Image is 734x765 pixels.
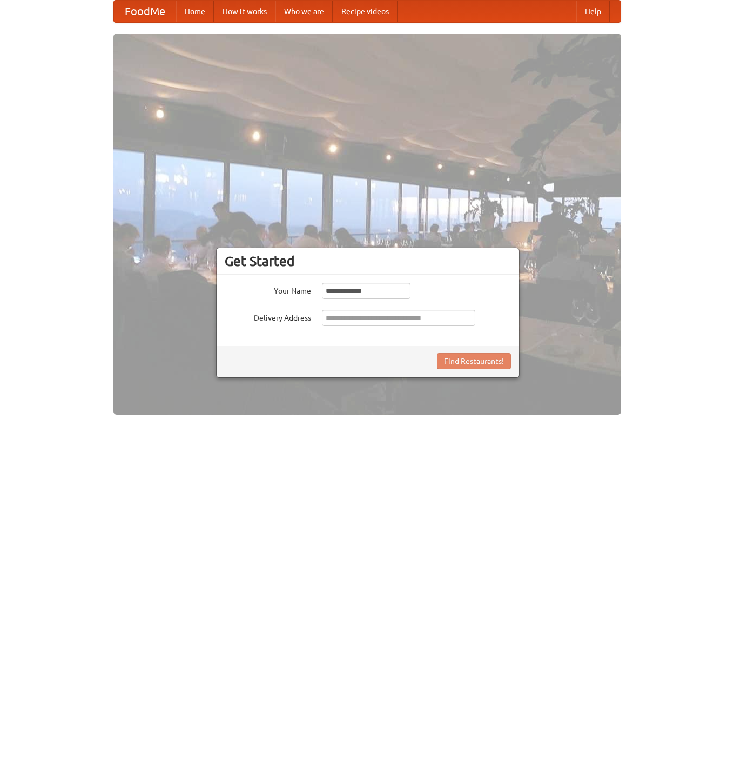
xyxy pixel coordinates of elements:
[437,353,511,369] button: Find Restaurants!
[225,283,311,296] label: Your Name
[214,1,275,22] a: How it works
[333,1,398,22] a: Recipe videos
[114,1,176,22] a: FoodMe
[275,1,333,22] a: Who we are
[225,310,311,323] label: Delivery Address
[176,1,214,22] a: Home
[576,1,610,22] a: Help
[225,253,511,269] h3: Get Started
